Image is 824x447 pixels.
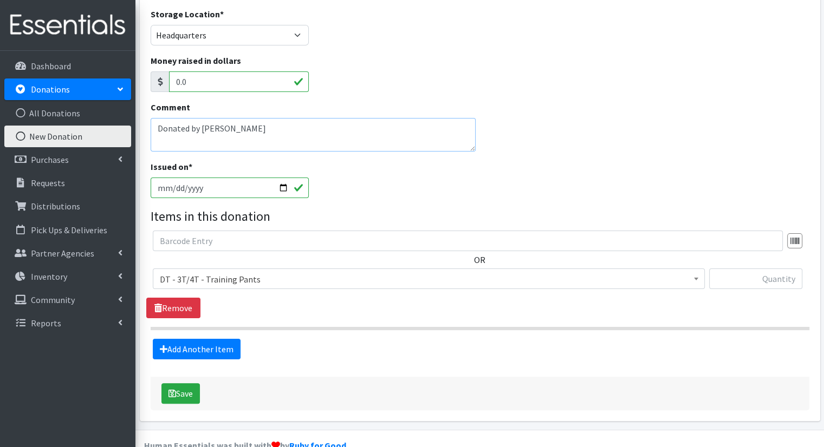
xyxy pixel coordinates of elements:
[31,178,65,188] p: Requests
[31,84,70,95] p: Donations
[709,268,802,289] input: Quantity
[153,268,705,289] span: DT - 3T/4T - Training Pants
[31,271,67,282] p: Inventory
[4,78,131,100] a: Donations
[4,242,131,264] a: Partner Agencies
[151,54,241,67] label: Money raised in dollars
[4,102,131,124] a: All Donations
[146,298,200,318] a: Remove
[31,225,107,235] p: Pick Ups & Deliveries
[4,219,131,241] a: Pick Ups & Deliveries
[4,126,131,147] a: New Donation
[31,318,61,328] p: Reports
[31,294,75,305] p: Community
[31,248,94,259] p: Partner Agencies
[151,160,192,173] label: Issued on
[153,231,783,251] input: Barcode Entry
[153,339,241,359] a: Add Another Item
[31,154,69,165] p: Purchases
[189,161,192,172] abbr: required
[4,312,131,334] a: Reports
[31,201,80,212] p: Distributions
[151,207,809,226] legend: Items in this donation
[151,8,224,21] label: Storage Location
[4,195,131,217] a: Distributions
[4,149,131,170] a: Purchases
[4,172,131,194] a: Requests
[161,383,200,404] button: Save
[474,253,485,266] label: OR
[151,101,190,114] label: Comment
[160,272,698,287] span: DT - 3T/4T - Training Pants
[31,61,71,71] p: Dashboard
[4,55,131,77] a: Dashboard
[4,7,131,43] img: HumanEssentials
[220,9,224,19] abbr: required
[4,266,131,287] a: Inventory
[4,289,131,311] a: Community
